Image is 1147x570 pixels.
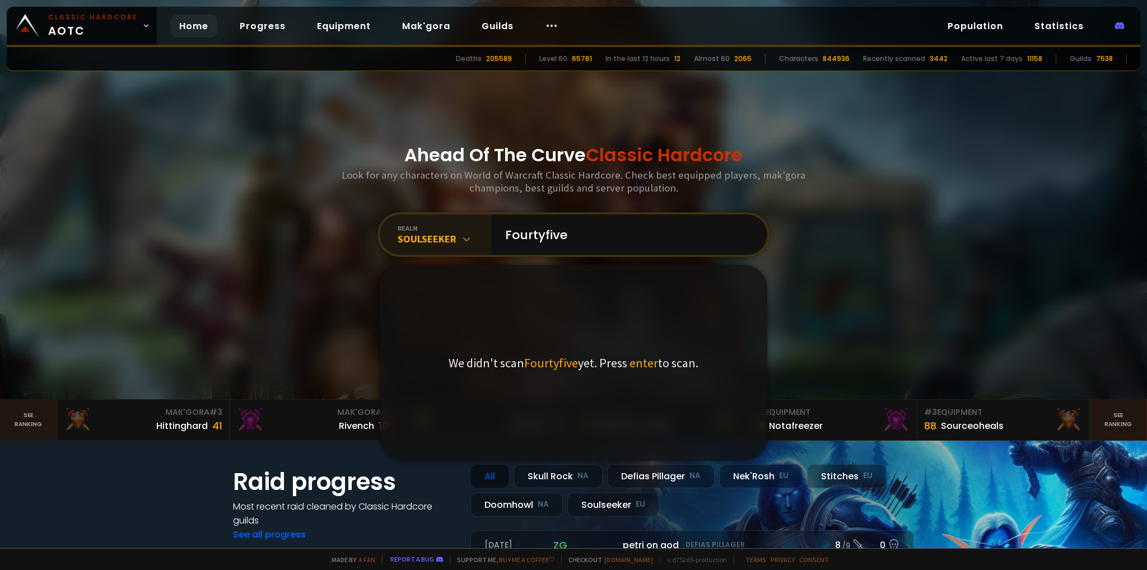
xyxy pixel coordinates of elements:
a: [DATE]zgpetri on godDefias Pillager8 /90 [470,530,914,560]
small: NA [689,470,701,482]
span: Checkout [561,555,653,564]
a: [DOMAIN_NAME] [604,555,653,564]
h1: Ahead Of The Curve [404,142,743,169]
a: Classic HardcoreAOTC [7,7,157,45]
div: Doomhowl [470,493,563,517]
div: 65761 [572,54,592,64]
div: Active last 7 days [961,54,1023,64]
a: Terms [745,555,766,564]
h3: Look for any characters on World of Warcraft Classic Hardcore. Check best equipped players, mak'g... [337,169,810,194]
div: 41 [212,418,222,433]
small: EU [636,499,645,510]
small: NA [538,499,549,510]
a: Mak'Gora#3Hittinghard41 [57,400,229,440]
div: Characters [779,54,818,64]
div: Sourceoheals [941,419,1004,433]
div: 2065 [734,54,752,64]
div: Rivench [339,419,374,433]
a: Mak'Gora#2Rivench100 [230,400,402,440]
a: Home [170,15,217,38]
div: Soulseeker [398,232,492,245]
a: #2Equipment88Notafreezer [745,400,917,440]
span: AOTC [48,12,138,39]
a: Privacy [771,555,795,564]
div: Almost 60 [694,54,730,64]
small: EU [779,470,789,482]
a: See all progress [233,528,306,541]
div: Nek'Rosh [719,464,803,488]
a: Mak'gora [393,15,459,38]
span: Support me, [450,555,554,564]
input: Search a character... [498,214,754,255]
a: Seeranking [1090,400,1147,440]
div: Equipment [924,407,1082,418]
div: Hittinghard [156,419,208,433]
div: Recently scanned [863,54,925,64]
span: Classic Hardcore [586,142,743,167]
div: realm [398,224,492,232]
a: #3Equipment88Sourceoheals [917,400,1089,440]
div: 3442 [930,54,948,64]
div: 205589 [486,54,512,64]
a: Population [939,15,1012,38]
a: a fan [358,555,375,564]
div: 100 [379,418,394,433]
div: 12 [674,54,680,64]
span: Made by [325,555,375,564]
span: enter [630,355,658,371]
div: Mak'Gora [236,407,394,418]
p: We didn't scan yet. Press to scan. [449,355,698,371]
div: Equipment [752,407,910,418]
span: # 3 [209,407,222,418]
div: In the last 12 hours [605,54,670,64]
div: Stitches [807,464,887,488]
a: Consent [799,555,829,564]
div: Level 60 [539,54,567,64]
div: Soulseeker [567,493,659,517]
a: Statistics [1025,15,1093,38]
div: Skull Rock [514,464,603,488]
span: Fourtyfive [524,355,578,371]
small: EU [863,470,873,482]
small: NA [577,470,589,482]
div: Mak'Gora [64,407,222,418]
small: Classic Hardcore [48,12,138,22]
div: All [470,464,509,488]
div: 7538 [1096,54,1113,64]
span: v. d752d5 - production [660,555,727,564]
div: 88 [924,418,936,433]
h4: Most recent raid cleaned by Classic Hardcore guilds [233,499,457,527]
a: Progress [231,15,295,38]
a: Equipment [308,15,380,38]
h1: Raid progress [233,464,457,499]
div: Defias Pillager [607,464,715,488]
span: # 3 [924,407,937,418]
div: Guilds [1070,54,1092,64]
div: 844936 [823,54,850,64]
div: 11158 [1027,54,1042,64]
div: Deaths [456,54,482,64]
a: Report a bug [390,555,434,563]
a: Guilds [473,15,523,38]
div: Notafreezer [769,419,823,433]
a: Buy me a coffee [499,555,554,564]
